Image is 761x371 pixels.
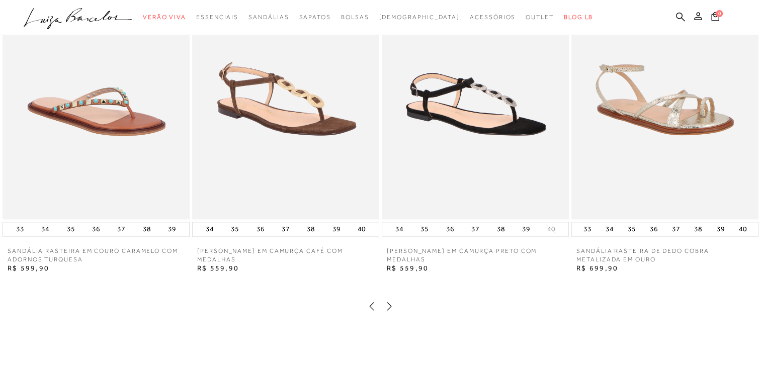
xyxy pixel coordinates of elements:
[580,222,595,236] button: 33
[493,222,508,236] button: 38
[203,222,217,236] button: 34
[299,8,330,27] a: noSubCategoriesText
[299,14,330,21] span: Sapatos
[38,222,52,236] button: 34
[228,222,242,236] button: 35
[526,8,554,27] a: noSubCategoriesText
[3,247,190,264] a: SANDÁLIA RASTEIRA EM COURO CARAMELO COM ADORNOS TURQUESA
[564,8,593,27] a: BLOG LB
[519,222,533,236] button: 39
[691,222,705,236] button: 38
[197,264,239,272] span: R$ 559,90
[355,222,369,236] button: 40
[279,222,293,236] button: 37
[392,222,406,236] button: 34
[443,222,457,236] button: 36
[526,14,554,21] span: Outlet
[379,8,460,27] a: noSubCategoriesText
[576,264,618,272] span: R$ 699,90
[468,222,482,236] button: 37
[143,14,186,21] span: Verão Viva
[544,224,558,234] button: 40
[89,222,103,236] button: 36
[387,264,429,272] span: R$ 559,90
[603,222,617,236] button: 34
[669,222,683,236] button: 37
[13,222,27,236] button: 33
[304,222,318,236] button: 38
[165,222,179,236] button: 39
[196,14,238,21] span: Essenciais
[341,14,369,21] span: Bolsas
[625,222,639,236] button: 35
[8,264,49,272] span: R$ 599,90
[382,247,569,264] a: [PERSON_NAME] EM CAMURÇA PRETO COM MEDALHAS
[564,14,593,21] span: BLOG LB
[253,222,268,236] button: 36
[713,222,727,236] button: 39
[470,8,516,27] a: noSubCategoriesText
[64,222,78,236] button: 35
[143,8,186,27] a: noSubCategoriesText
[417,222,432,236] button: 35
[470,14,516,21] span: Acessórios
[248,14,289,21] span: Sandálias
[329,222,344,236] button: 39
[647,222,661,236] button: 36
[716,10,723,17] span: 0
[196,8,238,27] a: noSubCategoriesText
[341,8,369,27] a: noSubCategoriesText
[708,11,722,25] button: 0
[114,222,128,236] button: 37
[735,222,749,236] button: 40
[571,247,758,264] a: SANDÁLIA RASTEIRA DE DEDO COBRA METALIZADA EM OURO
[140,222,154,236] button: 38
[379,14,460,21] span: [DEMOGRAPHIC_DATA]
[248,8,289,27] a: noSubCategoriesText
[192,247,379,264] a: [PERSON_NAME] EM CAMURÇA CAFÉ COM MEDALHAS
